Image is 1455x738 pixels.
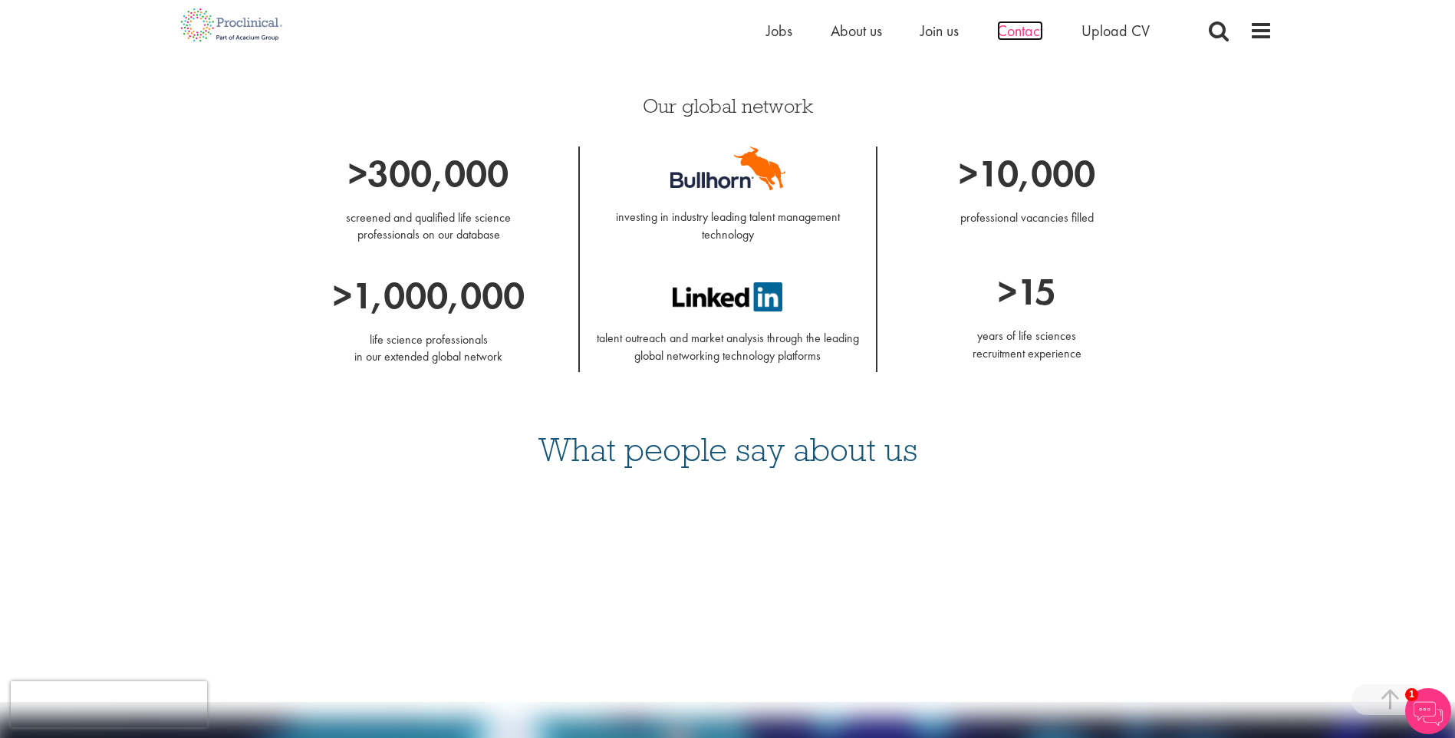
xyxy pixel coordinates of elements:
[291,209,567,245] p: screened and qualified life science professionals on our database
[831,21,882,41] a: About us
[291,331,567,367] p: life science professionals in our extended global network
[1081,21,1150,41] a: Upload CV
[183,497,1272,605] iframe: Customer reviews powered by Trustpilot
[291,147,567,201] p: >300,000
[889,147,1165,201] p: >10,000
[591,311,864,365] p: talent outreach and market analysis through the leading global networking technology platforms
[889,265,1165,319] p: >15
[183,433,1272,466] h3: What people say about us
[997,21,1043,41] a: Contact
[889,328,1165,363] p: years of life sciences recruitment experience
[670,147,785,190] img: Bullhorn
[591,190,864,244] p: investing in industry leading talent management technology
[889,209,1165,227] p: professional vacancies filled
[11,681,207,727] iframe: reCAPTCHA
[1405,688,1418,701] span: 1
[673,282,783,311] img: LinkedIn
[920,21,959,41] a: Join us
[291,269,567,323] p: >1,000,000
[1405,688,1451,734] img: Chatbot
[766,21,792,41] a: Jobs
[291,96,1165,116] h3: Our global network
